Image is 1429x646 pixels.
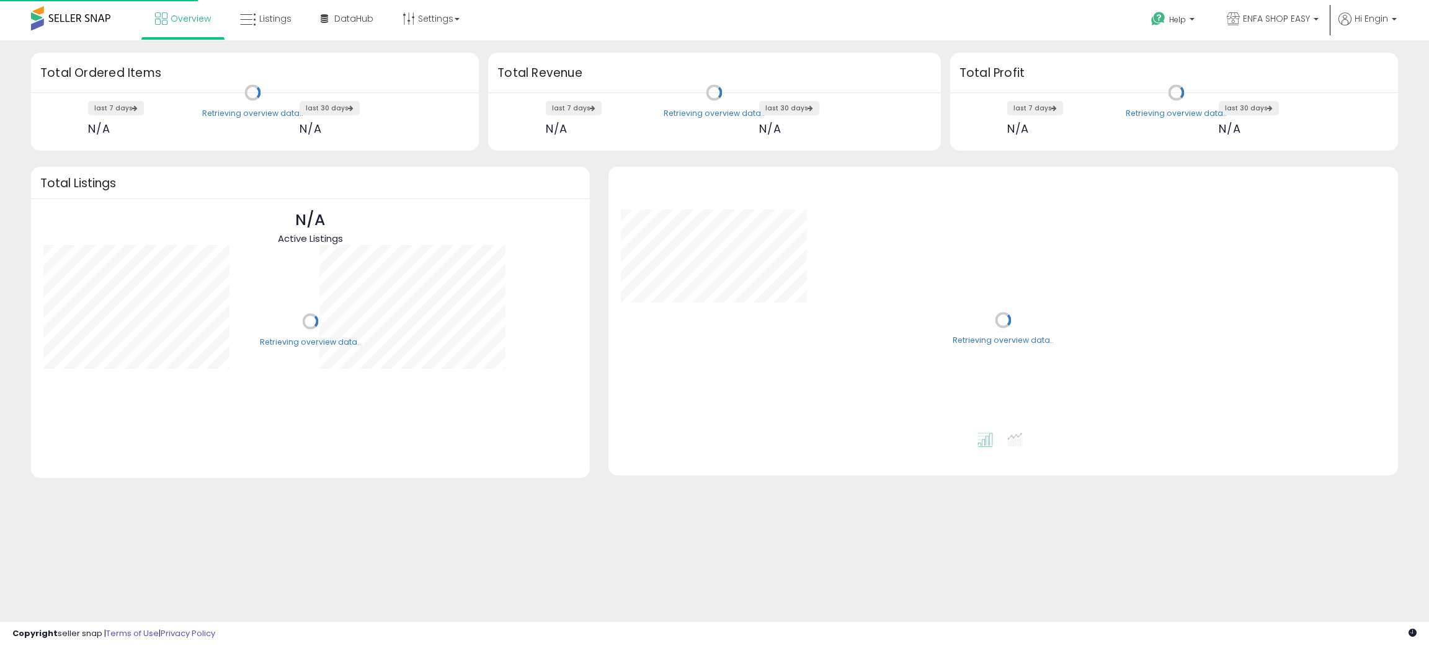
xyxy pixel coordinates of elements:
[953,335,1054,347] div: Retrieving overview data..
[1355,12,1388,25] span: Hi Engin
[1169,14,1186,25] span: Help
[334,12,373,25] span: DataHub
[259,12,292,25] span: Listings
[664,108,765,119] div: Retrieving overview data..
[171,12,211,25] span: Overview
[202,108,303,119] div: Retrieving overview data..
[1126,108,1227,119] div: Retrieving overview data..
[1151,11,1166,27] i: Get Help
[1141,2,1207,40] a: Help
[1338,12,1397,40] a: Hi Engin
[1243,12,1310,25] span: ENFA SHOP EASY
[260,337,361,348] div: Retrieving overview data..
